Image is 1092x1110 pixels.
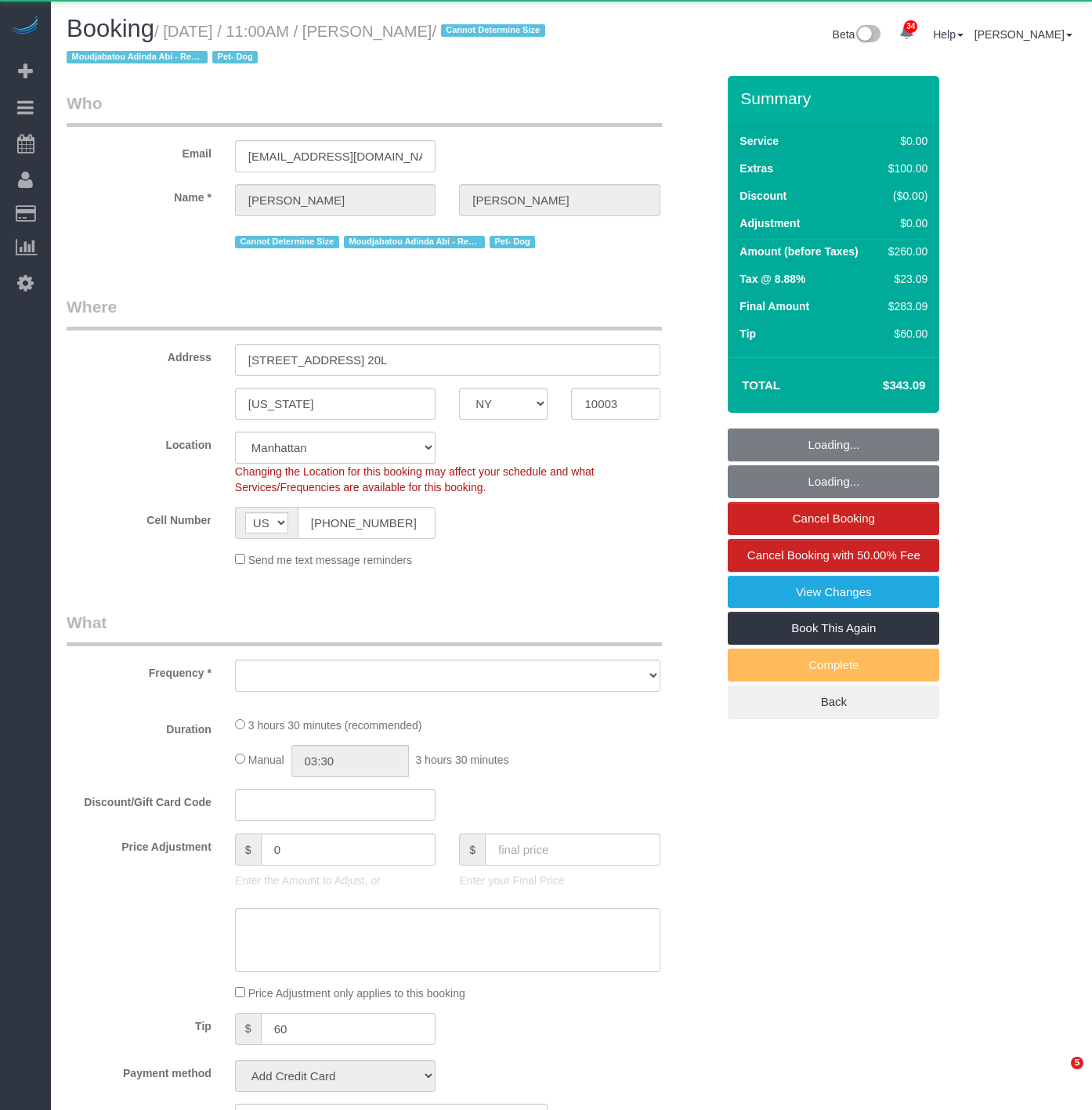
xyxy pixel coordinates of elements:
label: Payment method [55,1060,223,1081]
a: Book This Again [728,612,939,645]
input: First Name [235,184,436,216]
legend: Where [67,295,662,331]
span: $ [235,1013,261,1045]
span: 3 hours 30 minutes (recommended) [248,719,422,732]
span: Cannot Determine Size [441,24,545,37]
div: $0.00 [882,133,927,149]
span: Moudjabatou Adinda Abi - Requested [67,51,208,63]
span: Price Adjustment only applies to this booking [248,987,465,1000]
label: Final Amount [739,298,809,314]
span: 34 [904,20,917,33]
input: City [235,388,436,420]
span: Send me text message reminders [248,554,412,566]
a: Cancel Booking with 50.00% Fee [728,539,939,572]
span: Cancel Booking with 50.00% Fee [747,548,920,562]
label: Email [55,140,223,161]
span: 5 [1071,1057,1083,1069]
label: Name * [55,184,223,205]
span: Pet- Dog [490,236,535,248]
label: Tip [55,1013,223,1034]
p: Enter your Final Price [459,873,660,888]
span: 3 hours 30 minutes [415,754,508,766]
small: / [DATE] / 11:00AM / [PERSON_NAME] [67,23,550,67]
label: Tax @ 8.88% [739,271,805,287]
span: Booking [67,15,154,42]
label: Discount/Gift Card Code [55,789,223,810]
span: Manual [248,754,284,766]
a: [PERSON_NAME] [974,28,1072,41]
span: Moudjabatou Adinda Abi - Requested [344,236,485,248]
div: $283.09 [882,298,927,314]
label: Extras [739,161,773,176]
input: Email [235,140,436,172]
label: Tip [739,326,756,342]
h3: Summary [740,89,931,107]
input: Cell Number [298,507,436,539]
a: Beta [833,28,881,41]
a: Back [728,685,939,718]
a: 34 [891,16,922,50]
span: Pet- Dog [212,51,258,63]
a: View Changes [728,576,939,609]
iframe: Intercom live chat [1039,1057,1076,1094]
label: Discount [739,188,786,204]
strong: Total [742,378,780,392]
p: Enter the Amount to Adjust, or [235,873,436,888]
legend: What [67,611,662,646]
span: $ [235,833,261,866]
span: Changing the Location for this booking may affect your schedule and what Services/Frequencies are... [235,465,595,494]
label: Frequency * [55,660,223,681]
div: $23.09 [882,271,927,287]
div: $0.00 [882,215,927,231]
img: New interface [855,25,880,45]
div: $60.00 [882,326,927,342]
a: Cancel Booking [728,502,939,535]
label: Service [739,133,779,149]
div: ($0.00) [882,188,927,204]
input: Zip Code [571,388,660,420]
span: $ [459,833,485,866]
label: Adjustment [739,215,800,231]
label: Duration [55,716,223,737]
div: $260.00 [882,244,927,259]
label: Cell Number [55,507,223,528]
div: $100.00 [882,161,927,176]
a: Help [933,28,964,41]
legend: Who [67,92,662,127]
label: Price Adjustment [55,833,223,855]
input: Last Name [459,184,660,216]
input: final price [485,833,660,866]
img: Automaid Logo [9,16,41,38]
span: Cannot Determine Size [235,236,339,248]
label: Location [55,432,223,453]
label: Address [55,344,223,365]
label: Amount (before Taxes) [739,244,858,259]
h4: $343.09 [836,379,925,392]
